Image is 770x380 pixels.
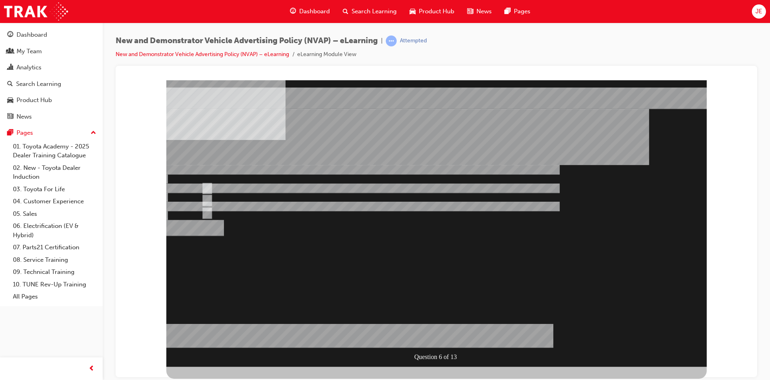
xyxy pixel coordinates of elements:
[7,48,13,55] span: people-icon
[3,93,99,108] a: Product Hub
[419,7,454,16] span: Product Hub
[10,220,99,241] a: 06. Electrification (EV & Hybrid)
[498,3,537,20] a: pages-iconPages
[7,97,13,104] span: car-icon
[514,7,530,16] span: Pages
[505,6,511,17] span: pages-icon
[16,79,61,89] div: Search Learning
[3,77,99,92] a: Search Learning
[17,128,33,138] div: Pages
[3,26,99,125] button: DashboardMy TeamAnalyticsSearch LearningProduct HubNews
[116,36,378,46] span: New and Demonstrator Vehicle Advertising Policy (NVAP) – eLearning
[403,3,461,20] a: car-iconProduct Hub
[10,290,99,303] a: All Pages
[17,96,52,105] div: Product Hub
[467,6,473,17] span: news-icon
[3,27,99,42] a: Dashboard
[17,47,42,56] div: My Team
[10,241,99,254] a: 07. Parts21 Certification
[7,129,13,137] span: pages-icon
[10,195,99,208] a: 04. Customer Experience
[410,6,416,17] span: car-icon
[10,208,99,220] a: 05. Sales
[10,183,99,196] a: 03. Toyota For Life
[381,36,383,46] span: |
[284,3,336,20] a: guage-iconDashboard
[91,128,96,138] span: up-icon
[7,113,13,121] span: news-icon
[10,254,99,266] a: 08. Service Training
[299,7,330,16] span: Dashboard
[17,30,47,40] div: Dashboard
[116,51,289,58] a: New and Demonstrator Vehicle Advertising Policy (NVAP) – eLearning
[10,162,99,183] a: 02. New - Toyota Dealer Induction
[7,81,13,88] span: search-icon
[4,2,68,21] img: Trak
[3,125,99,140] button: Pages
[3,44,99,59] a: My Team
[386,35,397,46] span: learningRecordVerb_ATTEMPT-icon
[3,109,99,124] a: News
[10,278,99,291] a: 10. TUNE Rev-Up Training
[343,6,348,17] span: search-icon
[7,64,13,71] span: chart-icon
[10,140,99,162] a: 01. Toyota Academy - 2025 Dealer Training Catalogue
[476,7,492,16] span: News
[3,60,99,75] a: Analytics
[10,266,99,278] a: 09. Technical Training
[44,286,585,307] div: Multiple Choice Quiz
[7,31,13,39] span: guage-icon
[352,7,397,16] span: Search Learning
[756,7,762,16] span: JE
[336,3,403,20] a: search-iconSearch Learning
[400,37,427,45] div: Attempted
[17,63,41,72] div: Analytics
[89,364,95,374] span: prev-icon
[17,112,32,121] div: News
[752,4,766,19] button: JE
[290,6,296,17] span: guage-icon
[297,50,356,59] li: eLearning Module View
[461,3,498,20] a: news-iconNews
